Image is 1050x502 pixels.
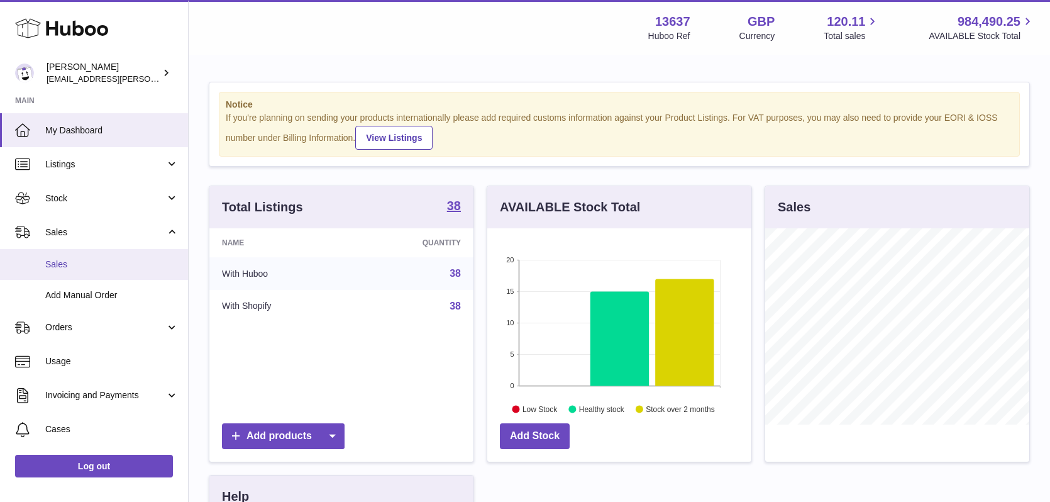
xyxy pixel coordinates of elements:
[45,389,165,401] span: Invoicing and Payments
[778,199,810,216] h3: Sales
[209,257,351,290] td: With Huboo
[222,423,345,449] a: Add products
[579,404,625,413] text: Healthy stock
[510,382,514,389] text: 0
[15,455,173,477] a: Log out
[824,30,880,42] span: Total sales
[447,199,461,212] strong: 38
[209,290,351,323] td: With Shopify
[510,350,514,358] text: 5
[748,13,775,30] strong: GBP
[47,74,252,84] span: [EMAIL_ADDRESS][PERSON_NAME][DOMAIN_NAME]
[45,159,165,170] span: Listings
[222,199,303,216] h3: Total Listings
[506,319,514,326] text: 10
[827,13,865,30] span: 120.11
[929,13,1035,42] a: 984,490.25 AVAILABLE Stock Total
[739,30,775,42] div: Currency
[209,228,351,257] th: Name
[45,321,165,333] span: Orders
[500,423,570,449] a: Add Stock
[15,64,34,82] img: jonny@ledda.co
[646,404,714,413] text: Stock over 2 months
[45,355,179,367] span: Usage
[45,226,165,238] span: Sales
[45,423,179,435] span: Cases
[45,289,179,301] span: Add Manual Order
[45,192,165,204] span: Stock
[648,30,690,42] div: Huboo Ref
[45,259,179,271] span: Sales
[45,125,179,137] span: My Dashboard
[226,99,1013,111] strong: Notice
[929,30,1035,42] span: AVAILABLE Stock Total
[355,126,433,150] a: View Listings
[447,199,461,215] a: 38
[351,228,473,257] th: Quantity
[226,112,1013,150] div: If you're planning on sending your products internationally please add required customs informati...
[824,13,880,42] a: 120.11 Total sales
[958,13,1020,30] span: 984,490.25
[506,287,514,295] text: 15
[47,61,160,85] div: [PERSON_NAME]
[506,256,514,264] text: 20
[500,199,640,216] h3: AVAILABLE Stock Total
[450,301,461,311] a: 38
[522,404,558,413] text: Low Stock
[655,13,690,30] strong: 13637
[450,268,461,279] a: 38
